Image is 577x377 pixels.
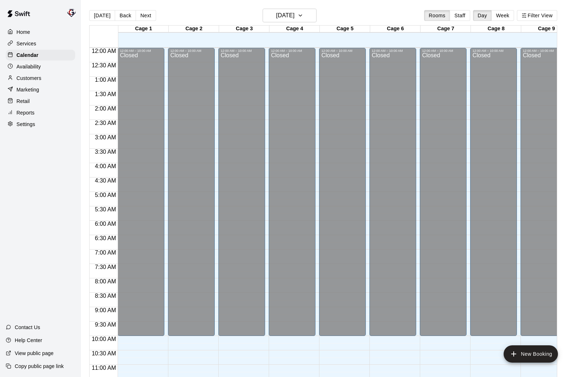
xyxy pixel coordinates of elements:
div: Closed [271,53,313,338]
a: Availability [6,61,75,72]
span: 8:30 AM [93,293,118,299]
a: Marketing [6,84,75,95]
button: Staff [450,10,470,21]
div: Mike Colangelo (Owner) [66,6,81,20]
span: 4:30 AM [93,178,118,184]
p: Contact Us [15,324,40,331]
span: 10:00 AM [90,336,118,342]
div: Closed [221,53,263,338]
div: 12:00 AM – 10:00 AM [472,49,515,53]
p: Retail [17,98,30,105]
div: 12:00 AM – 10:00 AM [372,49,414,53]
p: Home [17,28,30,36]
button: Rooms [424,10,450,21]
div: 12:00 AM – 10:00 AM [170,49,213,53]
button: [DATE] [89,10,115,21]
div: 12:00 AM – 10:00 AM [321,49,364,53]
div: Cage 9 [521,26,572,32]
span: 12:30 AM [90,62,118,68]
span: 6:30 AM [93,235,118,241]
span: 3:30 AM [93,149,118,155]
span: 6:00 AM [93,221,118,227]
span: 10:30 AM [90,350,118,356]
div: 12:00 AM – 10:00 AM: Closed [218,48,265,336]
span: 9:30 AM [93,322,118,328]
span: 5:30 AM [93,206,118,212]
div: 12:00 AM – 10:00 AM [523,49,565,53]
div: 12:00 AM – 10:00 AM: Closed [369,48,416,336]
p: Copy public page link [15,363,64,370]
span: 2:00 AM [93,106,118,112]
div: 12:00 AM – 10:00 AM [422,49,464,53]
button: Filter View [517,10,557,21]
div: 12:00 AM – 10:00 AM: Closed [521,48,567,336]
p: Services [17,40,36,47]
button: Next [136,10,156,21]
div: 12:00 AM – 10:00 AM [120,49,162,53]
a: Services [6,38,75,49]
span: 2:30 AM [93,120,118,126]
button: [DATE] [263,9,317,22]
p: Marketing [17,86,39,93]
span: 1:00 AM [93,77,118,83]
div: Cage 5 [320,26,370,32]
div: Cage 1 [118,26,169,32]
span: 1:30 AM [93,91,118,97]
div: Closed [472,53,515,338]
p: Availability [17,63,41,70]
p: Settings [17,121,35,128]
h6: [DATE] [276,10,295,21]
span: 7:00 AM [93,250,118,256]
div: Cage 8 [471,26,521,32]
div: 12:00 AM – 10:00 AM: Closed [118,48,164,336]
div: Closed [422,53,464,338]
button: Week [491,10,514,21]
span: 5:00 AM [93,192,118,198]
span: 9:00 AM [93,307,118,313]
span: 7:30 AM [93,264,118,270]
div: 12:00 AM – 10:00 AM: Closed [168,48,215,336]
div: Closed [372,53,414,338]
div: Cage 6 [370,26,421,32]
a: Customers [6,73,75,84]
div: Cage 2 [169,26,219,32]
span: 3:00 AM [93,134,118,140]
button: Day [473,10,492,21]
a: Home [6,27,75,37]
div: Closed [523,53,565,338]
div: Cage 3 [219,26,269,32]
div: 12:00 AM – 10:00 AM: Closed [420,48,467,336]
p: Reports [17,109,35,116]
a: Calendar [6,50,75,60]
span: 8:00 AM [93,278,118,284]
div: Cage 4 [269,26,320,32]
div: 12:00 AM – 10:00 AM: Closed [470,48,517,336]
p: Customers [17,75,41,82]
a: Retail [6,96,75,107]
p: Help Center [15,337,42,344]
div: 12:00 AM – 10:00 AM: Closed [319,48,366,336]
div: Closed [170,53,213,338]
span: 11:00 AM [90,365,118,371]
a: Reports [6,107,75,118]
a: Settings [6,119,75,130]
div: 12:00 AM – 10:00 AM [271,49,313,53]
div: 12:00 AM – 10:00 AM [221,49,263,53]
div: Cage 7 [421,26,471,32]
button: add [504,345,558,363]
span: 12:00 AM [90,48,118,54]
div: 12:00 AM – 10:00 AM: Closed [269,48,315,336]
p: View public page [15,350,54,357]
p: Calendar [17,51,38,59]
button: Back [115,10,136,21]
span: 4:00 AM [93,163,118,169]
